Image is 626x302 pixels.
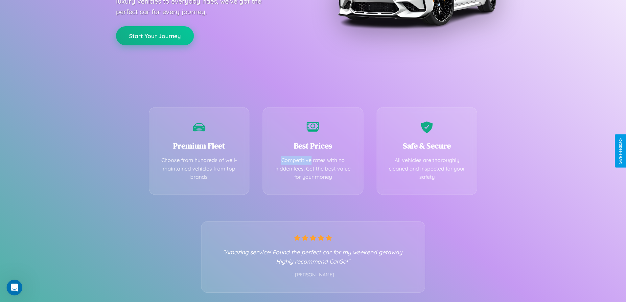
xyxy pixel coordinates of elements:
p: Competitive rates with no hidden fees. Get the best value for your money [273,156,353,181]
div: Give Feedback [618,138,623,164]
p: All vehicles are thoroughly cleaned and inspected for your safety [387,156,467,181]
h3: Premium Fleet [159,140,240,151]
p: "Amazing service! Found the perfect car for my weekend getaway. Highly recommend CarGo!" [215,247,412,266]
h3: Safe & Secure [387,140,467,151]
h3: Best Prices [273,140,353,151]
p: Choose from hundreds of well-maintained vehicles from top brands [159,156,240,181]
button: Start Your Journey [116,26,194,45]
iframe: Intercom live chat [7,280,22,295]
p: - [PERSON_NAME] [215,271,412,279]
